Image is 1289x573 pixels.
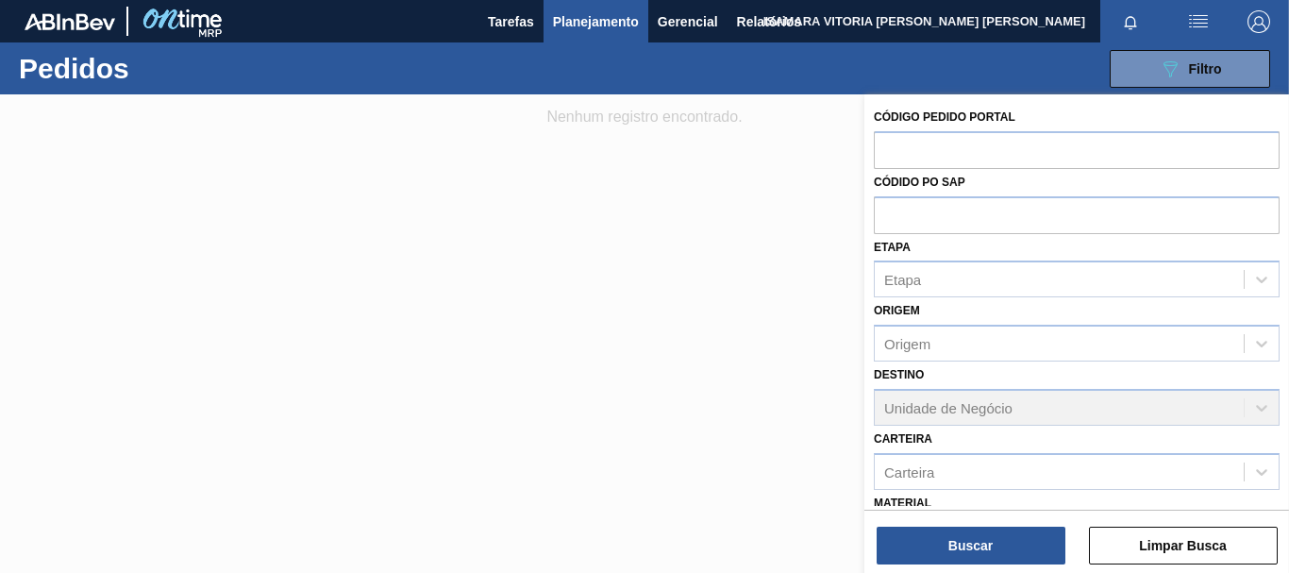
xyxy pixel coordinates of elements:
[658,10,718,33] span: Gerencial
[553,10,639,33] span: Planejamento
[874,432,932,446] label: Carteira
[25,13,115,30] img: TNhmsLtSVTkK8tSr43FrP2fwEKptu5GPRR3wAAAABJRU5ErkJggg==
[874,368,924,381] label: Destino
[1110,50,1270,88] button: Filtro
[1100,8,1161,35] button: Notificações
[874,176,965,189] label: Códido PO SAP
[1187,10,1210,33] img: userActions
[1189,61,1222,76] span: Filtro
[874,497,931,510] label: Material
[884,272,921,288] div: Etapa
[884,463,934,480] div: Carteira
[19,58,283,79] h1: Pedidos
[874,241,911,254] label: Etapa
[1247,10,1270,33] img: Logout
[737,10,801,33] span: Relatórios
[488,10,534,33] span: Tarefas
[884,336,930,352] div: Origem
[874,110,1015,124] label: Código Pedido Portal
[874,304,920,317] label: Origem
